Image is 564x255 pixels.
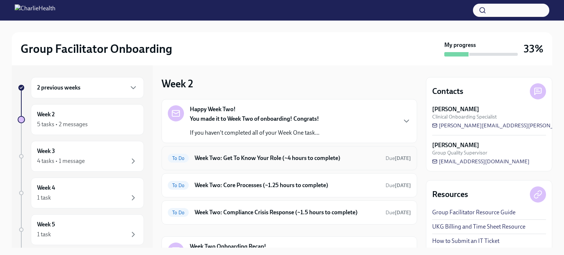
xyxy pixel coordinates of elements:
[37,110,55,119] h6: Week 2
[168,179,411,191] a: To DoWeek Two: Core Processes (~1.25 hours to complete)Due[DATE]
[432,86,463,97] h4: Contacts
[37,147,55,155] h6: Week 3
[395,155,411,161] strong: [DATE]
[386,155,411,161] span: Due
[386,182,411,189] span: September 29th, 2025 10:00
[432,141,479,149] strong: [PERSON_NAME]
[432,189,468,200] h4: Resources
[432,208,516,216] a: Group Facilitator Resource Guide
[190,129,319,137] p: If you haven't completed all of your Week One task...
[37,157,85,165] div: 4 tasks • 1 message
[524,42,543,55] h3: 33%
[190,115,319,122] strong: You made it to Week Two of onboarding! Congrats!
[386,155,411,162] span: September 29th, 2025 10:00
[18,141,144,172] a: Week 34 tasks • 1 message
[21,41,172,56] h2: Group Facilitator Onboarding
[168,183,189,188] span: To Do
[18,178,144,208] a: Week 41 task
[37,221,55,229] h6: Week 5
[168,152,411,164] a: To DoWeek Two: Get To Know Your Role (~4 hours to complete)Due[DATE]
[190,105,236,113] strong: Happy Week Two!
[37,120,88,128] div: 5 tasks • 2 messages
[195,181,380,189] h6: Week Two: Core Processes (~1.25 hours to complete)
[37,194,51,202] div: 1 task
[31,77,144,98] div: 2 previous weeks
[37,184,55,192] h6: Week 4
[18,214,144,245] a: Week 51 task
[168,156,189,161] span: To Do
[386,209,411,216] span: September 29th, 2025 10:00
[162,77,193,90] h3: Week 2
[444,41,476,49] strong: My progress
[432,223,525,231] a: UKG Billing and Time Sheet Resource
[195,154,380,162] h6: Week Two: Get To Know Your Role (~4 hours to complete)
[37,230,51,238] div: 1 task
[37,84,80,92] h6: 2 previous weeks
[432,113,497,120] span: Clinical Onboarding Specialist
[18,104,144,135] a: Week 25 tasks • 2 messages
[432,158,529,165] a: [EMAIL_ADDRESS][DOMAIN_NAME]
[168,207,411,218] a: To DoWeek Two: Compliance Crisis Response (~1.5 hours to complete)Due[DATE]
[190,243,266,251] strong: Week Two Onboarding Recap!
[432,237,499,245] a: How to Submit an IT Ticket
[386,182,411,189] span: Due
[395,210,411,216] strong: [DATE]
[195,208,380,216] h6: Week Two: Compliance Crisis Response (~1.5 hours to complete)
[432,149,487,156] span: Group Quality Supervisor
[386,210,411,216] span: Due
[15,4,55,16] img: CharlieHealth
[432,105,479,113] strong: [PERSON_NAME]
[395,182,411,189] strong: [DATE]
[168,210,189,215] span: To Do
